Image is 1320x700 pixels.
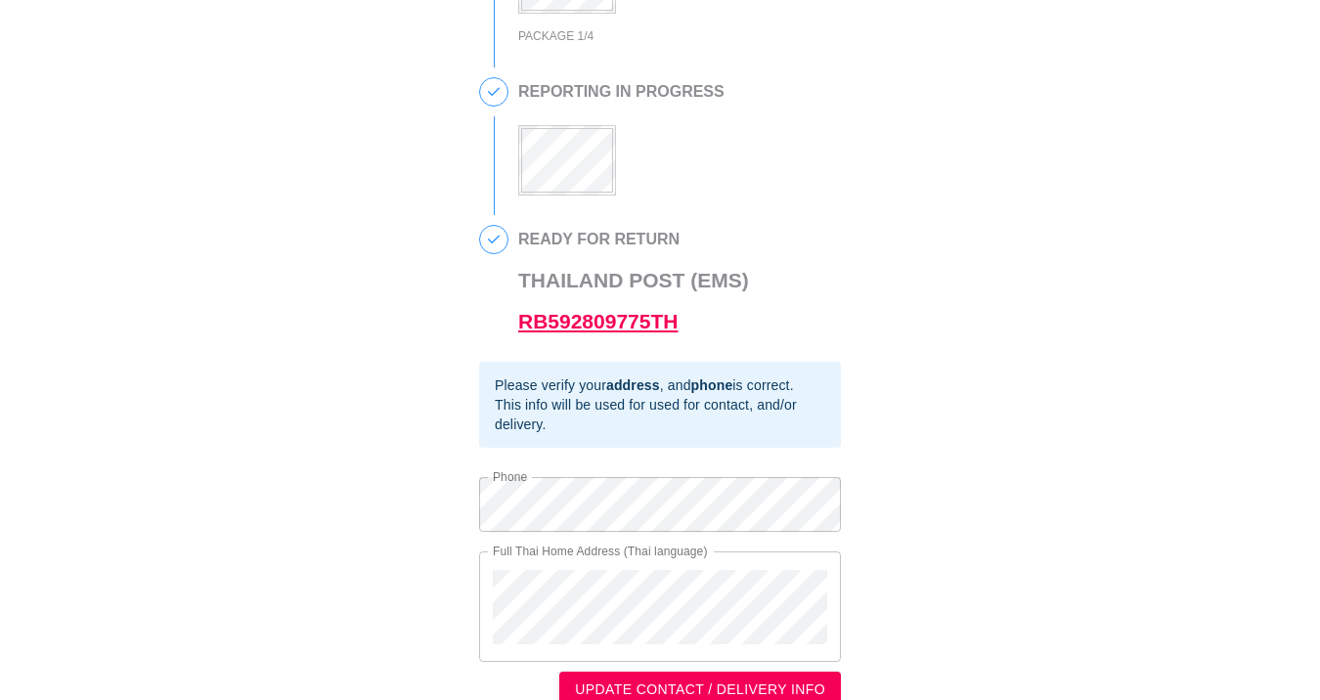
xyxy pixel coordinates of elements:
[480,226,507,253] span: 4
[495,375,825,395] div: Please verify your , and is correct.
[518,310,678,332] a: RB592809775TH
[495,395,825,434] div: This info will be used for used for contact, and/or delivery.
[518,25,691,48] div: PACKAGE 1/4
[480,78,507,106] span: 3
[606,377,660,393] b: address
[518,83,725,101] h2: REPORTING IN PROGRESS
[518,260,749,342] h3: Thailand Post (EMS)
[518,231,749,248] h2: READY FOR RETURN
[691,377,733,393] b: phone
